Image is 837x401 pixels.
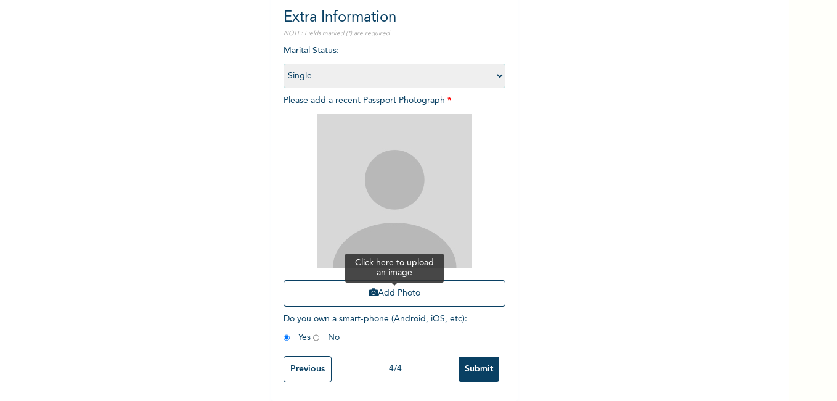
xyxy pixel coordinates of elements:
input: Submit [459,357,499,382]
h2: Extra Information [284,7,505,29]
img: Crop [317,114,472,268]
span: Marital Status : [284,46,505,80]
button: Add Photo [284,280,505,307]
p: NOTE: Fields marked (*) are required [284,29,505,38]
span: Do you own a smart-phone (Android, iOS, etc) : Yes No [284,315,467,342]
div: 4 / 4 [332,363,459,376]
span: Please add a recent Passport Photograph [284,96,505,313]
input: Previous [284,356,332,382]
